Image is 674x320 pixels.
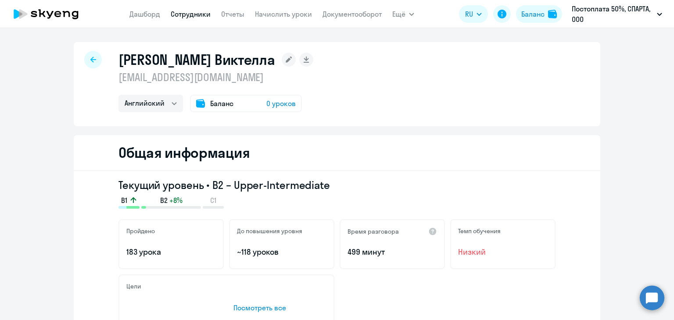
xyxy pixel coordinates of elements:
span: B1 [121,196,127,205]
h5: Темп обучения [458,227,501,235]
p: 499 минут [348,246,437,258]
a: Дашборд [129,10,160,18]
span: 0 уроков [266,98,296,109]
h5: Цели [126,282,141,290]
h5: До повышения уровня [237,227,302,235]
span: RU [465,9,473,19]
a: Сотрудники [171,10,211,18]
p: 183 урока [126,246,216,258]
span: Низкий [458,246,548,258]
span: C1 [210,196,216,205]
p: Постоплата 50%, СПАРТА, ООО [572,4,653,25]
h3: Текущий уровень • B2 – Upper-Intermediate [118,178,556,192]
p: ~118 уроков [237,246,326,258]
span: Баланс [210,98,233,109]
p: [EMAIL_ADDRESS][DOMAIN_NAME] [118,70,313,84]
a: Отчеты [221,10,244,18]
a: Начислить уроки [255,10,312,18]
h1: [PERSON_NAME] Виктелла [118,51,275,68]
span: Ещё [392,9,405,19]
span: +8% [169,196,183,205]
button: RU [459,5,488,23]
button: Постоплата 50%, СПАРТА, ООО [567,4,667,25]
button: Балансbalance [516,5,562,23]
span: B2 [160,196,168,205]
img: balance [548,10,557,18]
h5: Время разговора [348,228,399,235]
h5: Пройдено [126,227,155,235]
a: Документооборот [323,10,382,18]
p: Посмотреть все [233,302,326,313]
button: Ещё [392,5,414,23]
div: Баланс [521,9,545,19]
h2: Общая информация [118,144,250,161]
